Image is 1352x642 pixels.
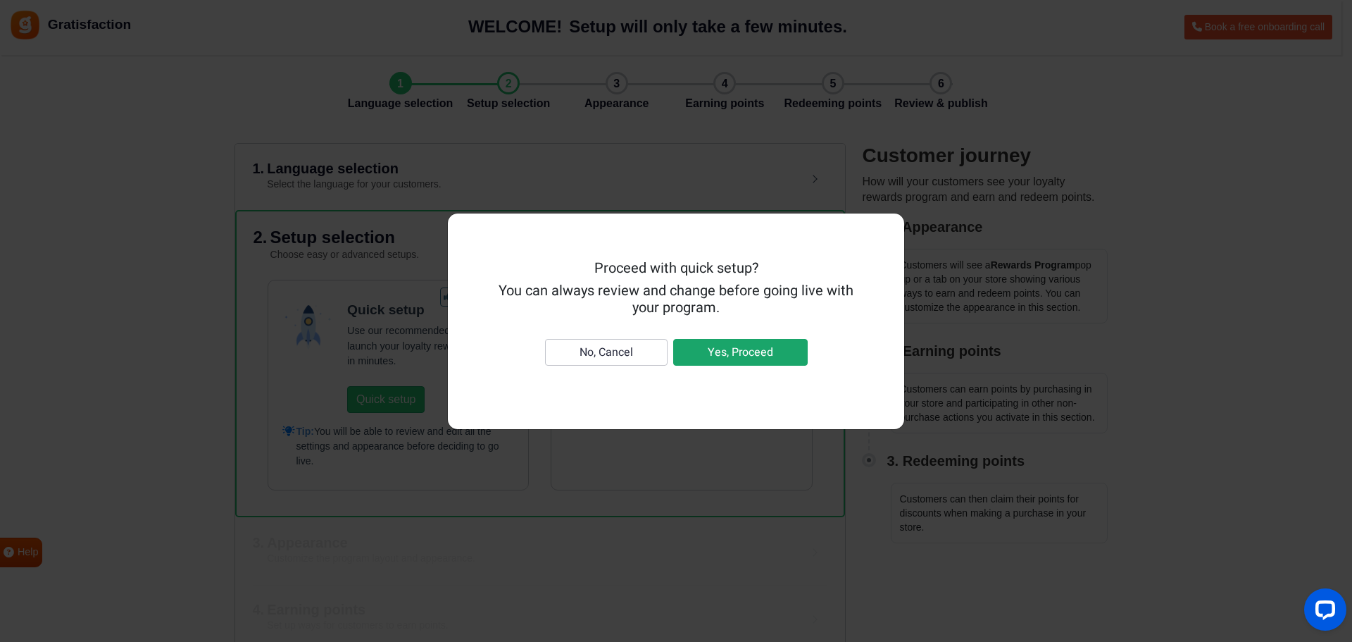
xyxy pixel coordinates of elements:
[545,339,668,366] button: No, Cancel
[494,260,858,277] h5: Proceed with quick setup?
[673,339,808,366] button: Yes, Proceed
[494,283,858,316] h5: You can always review and change before going live with your program.
[1293,583,1352,642] iframe: LiveChat chat widget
